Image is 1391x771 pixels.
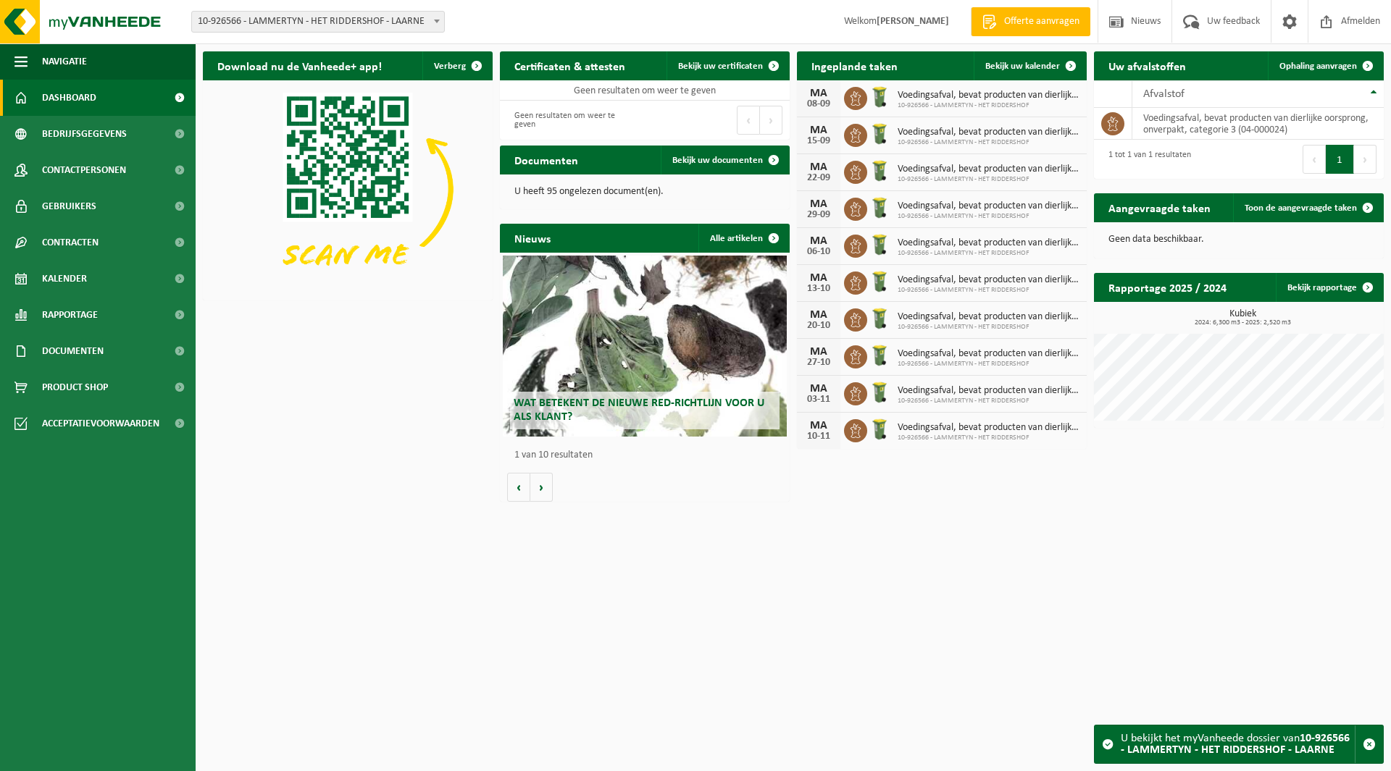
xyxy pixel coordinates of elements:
[1279,62,1357,71] span: Ophaling aanvragen
[1101,319,1384,326] span: 2024: 6,300 m3 - 2025: 2,520 m3
[804,383,833,395] div: MA
[42,297,98,333] span: Rapportage
[42,152,126,188] span: Contactpersonen
[804,161,833,173] div: MA
[192,12,444,32] span: 10-926566 - LAMMERTYN - HET RIDDERSHOF - LAARNE
[898,286,1079,295] span: 10-926566 - LAMMERTYN - HET RIDDERSHOF
[898,360,1079,368] span: 10-926566 - LAMMERTYN - HET RIDDERSHOF
[985,62,1060,71] span: Bekijk uw kalender
[898,249,1079,258] span: 10-926566 - LAMMERTYN - HET RIDDERSHOF
[507,104,638,136] div: Geen resultaten om weer te geven
[898,237,1079,249] span: Voedingsafval, bevat producten van dierlijke oorsprong, onverpakt, categorie 3
[898,323,1079,332] span: 10-926566 - LAMMERTYN - HET RIDDERSHOF
[797,51,912,80] h2: Ingeplande taken
[42,43,87,80] span: Navigatie
[1094,193,1225,222] h2: Aangevraagde taken
[804,395,833,405] div: 03-11
[867,232,892,257] img: WB-0140-HPE-GN-50
[42,116,127,152] span: Bedrijfsgegevens
[804,272,833,284] div: MA
[500,80,790,101] td: Geen resultaten om weer te geven
[898,127,1079,138] span: Voedingsafval, bevat producten van dierlijke oorsprong, onverpakt, categorie 3
[898,385,1079,397] span: Voedingsafval, bevat producten van dierlijke oorsprong, onverpakt, categorie 3
[898,175,1079,184] span: 10-926566 - LAMMERTYN - HET RIDDERSHOF
[867,122,892,146] img: WB-0140-HPE-GN-50
[867,417,892,442] img: WB-0140-HPE-GN-50
[500,51,640,80] h2: Certificaten & attesten
[1101,309,1384,326] h3: Kubiek
[514,450,782,460] p: 1 van 10 resultaten
[867,85,892,109] img: WB-0140-HPE-GN-50
[898,348,1079,360] span: Voedingsafval, bevat producten van dierlijke oorsprong, onverpakt, categorie 3
[804,99,833,109] div: 08-09
[804,431,833,442] div: 10-11
[737,106,760,135] button: Previous
[672,156,763,165] span: Bekijk uw documenten
[42,261,87,297] span: Kalender
[804,284,833,294] div: 13-10
[422,51,491,80] button: Verberg
[1143,88,1185,100] span: Afvalstof
[877,16,949,27] strong: [PERSON_NAME]
[804,247,833,257] div: 06-10
[1101,143,1191,175] div: 1 tot 1 van 1 resultaten
[1326,145,1354,174] button: 1
[42,224,99,261] span: Contracten
[867,343,892,368] img: WB-0140-HPE-GN-50
[42,369,108,405] span: Product Shop
[1233,193,1382,222] a: Toon de aangevraagde taken
[503,256,787,437] a: Wat betekent de nieuwe RED-richtlijn voor u als klant?
[678,62,763,71] span: Bekijk uw certificaten
[1121,725,1355,763] div: U bekijkt het myVanheede dossier van
[760,106,782,135] button: Next
[898,274,1079,286] span: Voedingsafval, bevat producten van dierlijke oorsprong, onverpakt, categorie 3
[898,101,1079,110] span: 10-926566 - LAMMERTYN - HET RIDDERSHOF
[898,138,1079,147] span: 10-926566 - LAMMERTYN - HET RIDDERSHOF
[1276,273,1382,302] a: Bekijk rapportage
[1108,235,1369,245] p: Geen data beschikbaar.
[804,173,833,183] div: 22-09
[804,358,833,368] div: 27-10
[804,210,833,220] div: 29-09
[42,333,104,369] span: Documenten
[530,473,553,502] button: Volgende
[804,309,833,321] div: MA
[507,473,530,502] button: Vorige
[514,187,775,197] p: U heeft 95 ongelezen document(en).
[898,311,1079,323] span: Voedingsafval, bevat producten van dierlijke oorsprong, onverpakt, categorie 3
[867,159,892,183] img: WB-0140-HPE-GN-50
[500,146,593,174] h2: Documenten
[1268,51,1382,80] a: Ophaling aanvragen
[804,198,833,210] div: MA
[434,62,466,71] span: Verberg
[514,397,764,423] span: Wat betekent de nieuwe RED-richtlijn voor u als klant?
[203,80,493,298] img: Download de VHEPlus App
[898,434,1079,442] span: 10-926566 - LAMMERTYN - HET RIDDERSHOF
[1303,145,1326,174] button: Previous
[1001,14,1083,29] span: Offerte aanvragen
[867,269,892,294] img: WB-0140-HPE-GN-50
[1132,108,1384,140] td: voedingsafval, bevat producten van dierlijke oorsprong, onverpakt, categorie 3 (04-000024)
[42,405,159,442] span: Acceptatievoorwaarden
[804,321,833,331] div: 20-10
[867,195,892,220] img: WB-0140-HPE-GN-50
[7,739,242,771] iframe: chat widget
[1094,51,1200,80] h2: Uw afvalstoffen
[867,306,892,331] img: WB-0140-HPE-GN-50
[1245,203,1357,213] span: Toon de aangevraagde taken
[867,380,892,405] img: WB-0140-HPE-GN-50
[42,80,96,116] span: Dashboard
[1354,145,1377,174] button: Next
[971,7,1090,36] a: Offerte aanvragen
[804,420,833,431] div: MA
[667,51,788,80] a: Bekijk uw certificaten
[500,224,565,252] h2: Nieuws
[804,346,833,358] div: MA
[804,235,833,247] div: MA
[898,164,1079,175] span: Voedingsafval, bevat producten van dierlijke oorsprong, onverpakt, categorie 3
[203,51,396,80] h2: Download nu de Vanheede+ app!
[898,90,1079,101] span: Voedingsafval, bevat producten van dierlijke oorsprong, onverpakt, categorie 3
[898,212,1079,221] span: 10-926566 - LAMMERTYN - HET RIDDERSHOF
[661,146,788,174] a: Bekijk uw documenten
[1121,733,1350,756] strong: 10-926566 - LAMMERTYN - HET RIDDERSHOF - LAARNE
